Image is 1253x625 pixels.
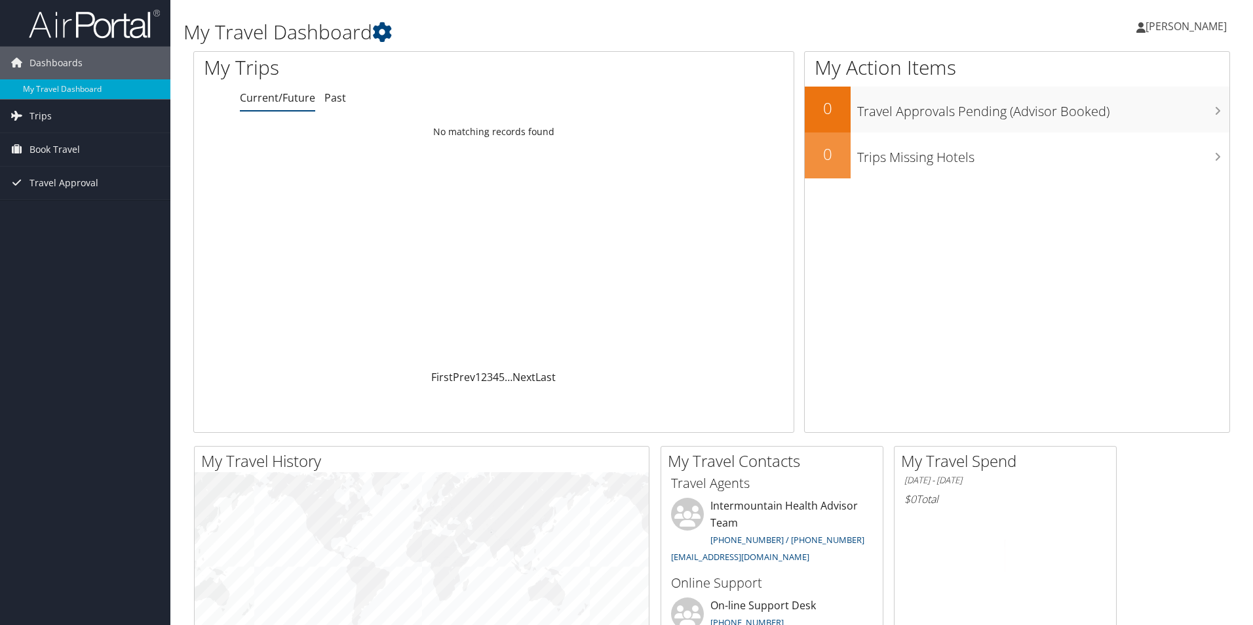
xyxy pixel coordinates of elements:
span: … [505,370,512,384]
h3: Travel Approvals Pending (Advisor Booked) [857,96,1229,121]
span: $0 [904,492,916,506]
h3: Trips Missing Hotels [857,142,1229,167]
a: [PERSON_NAME] [1136,7,1240,46]
span: Book Travel [29,133,80,166]
td: No matching records found [194,120,794,144]
h6: [DATE] - [DATE] [904,474,1106,487]
h3: Online Support [671,574,873,592]
h2: 0 [805,97,851,119]
h6: Total [904,492,1106,506]
h2: My Travel Spend [901,450,1116,472]
h1: My Travel Dashboard [183,18,888,46]
a: Next [512,370,535,384]
a: 0Trips Missing Hotels [805,132,1229,178]
img: airportal-logo.png [29,9,160,39]
h2: My Travel History [201,450,649,472]
a: Past [324,91,346,105]
a: 1 [475,370,481,384]
a: 4 [493,370,499,384]
a: 5 [499,370,505,384]
a: [EMAIL_ADDRESS][DOMAIN_NAME] [671,551,809,563]
h1: My Action Items [805,54,1229,81]
a: Prev [453,370,475,384]
h3: Travel Agents [671,474,873,493]
a: 2 [481,370,487,384]
a: 0Travel Approvals Pending (Advisor Booked) [805,87,1229,132]
h2: 0 [805,143,851,165]
h1: My Trips [204,54,534,81]
a: [PHONE_NUMBER] / [PHONE_NUMBER] [710,534,864,546]
a: Current/Future [240,91,315,105]
span: [PERSON_NAME] [1146,19,1227,33]
a: 3 [487,370,493,384]
a: First [431,370,453,384]
span: Dashboards [29,47,83,79]
a: Last [535,370,556,384]
li: Intermountain Health Advisor Team [665,498,879,568]
h2: My Travel Contacts [668,450,883,472]
span: Travel Approval [29,167,98,199]
span: Trips [29,100,52,132]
